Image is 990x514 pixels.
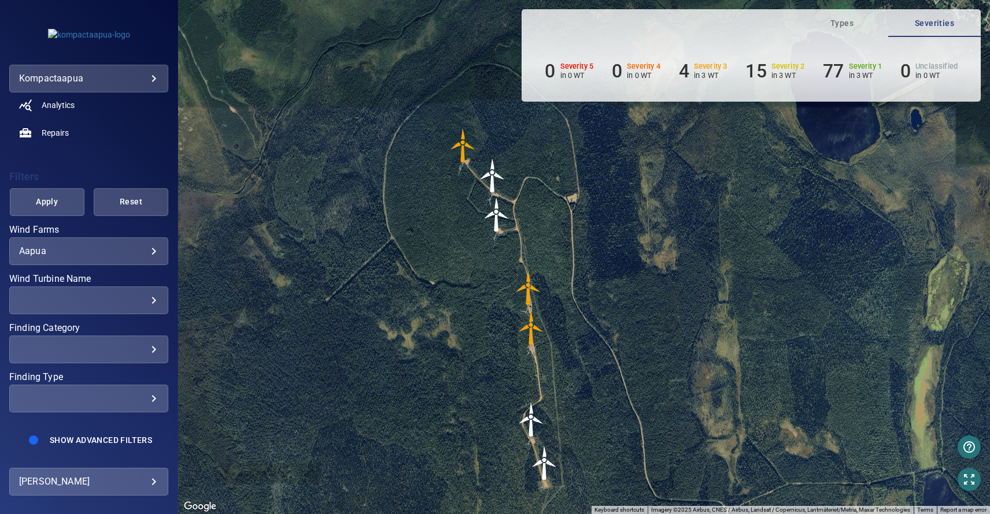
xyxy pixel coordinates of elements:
[895,16,974,31] span: Severities
[900,60,911,82] h6: 0
[9,385,168,412] div: Finding Type
[24,195,70,209] span: Apply
[514,311,549,345] img: windFarmIconCat3.svg
[514,403,549,437] img: windFarmIcon.svg
[545,60,555,82] h6: 0
[612,60,660,82] li: Severity 4
[694,62,727,70] h6: Severity 3
[651,506,910,513] span: Imagery ©2025 Airbus, CNES / Airbus, Landsat / Copernicus, Lantmäteriet/Metria, Maxar Technologies
[9,225,168,234] label: Wind Farms
[900,60,958,82] li: Severity Unclassified
[849,71,882,80] p: in 3 WT
[915,71,958,80] p: in 0 WT
[612,60,622,82] h6: 0
[627,62,660,70] h6: Severity 4
[745,60,804,82] li: Severity 2
[42,99,75,111] span: Analytics
[627,71,660,80] p: in 0 WT
[9,336,168,363] div: Finding Category
[479,198,514,232] gmp-advanced-marker: T21770
[527,446,562,481] img: windFarmIcon.svg
[771,62,805,70] h6: Severity 2
[823,60,882,82] li: Severity 1
[545,60,593,82] li: Severity 5
[514,311,549,345] gmp-advanced-marker: T21772
[560,71,594,80] p: in 0 WT
[9,91,168,119] a: analytics noActive
[10,188,84,216] button: Apply
[745,60,766,82] h6: 15
[9,323,168,333] label: Finding Category
[9,373,168,382] label: Finding Type
[915,62,958,70] h6: Unclassified
[9,274,168,284] label: Wind Turbine Name
[560,62,594,70] h6: Severity 5
[511,271,546,306] gmp-advanced-marker: T21771
[181,499,219,514] a: Open this area in Google Maps (opens a new window)
[19,472,158,491] div: [PERSON_NAME]
[823,60,844,82] h6: 77
[514,403,549,437] gmp-advanced-marker: T21773
[446,128,481,163] img: windFarmIconCat3.svg
[181,499,219,514] img: Google
[9,286,168,314] div: Wind Turbine Name
[917,506,933,513] a: Terms (opens in new tab)
[19,69,158,88] div: kompactaapua
[9,237,168,265] div: Wind Farms
[940,506,987,513] a: Report a map error
[19,245,158,256] div: Aapua
[48,29,130,40] img: kompactaapua-logo
[9,119,168,147] a: repairs noActive
[42,127,69,139] span: Repairs
[694,71,727,80] p: in 3 WT
[594,506,644,514] button: Keyboard shortcuts
[475,158,510,193] img: windFarmIcon.svg
[446,128,481,163] gmp-advanced-marker: T21768
[527,446,562,481] gmp-advanced-marker: T21774
[479,198,514,232] img: windFarmIcon.svg
[511,271,546,306] img: windFarmIconCat3.svg
[9,65,168,92] div: kompactaapua
[108,195,154,209] span: Reset
[679,60,689,82] h6: 4
[94,188,168,216] button: Reset
[803,16,881,31] span: Types
[849,62,882,70] h6: Severity 1
[50,435,152,445] span: Show Advanced Filters
[771,71,805,80] p: in 3 WT
[9,171,168,182] h4: Filters
[43,431,159,449] button: Show Advanced Filters
[475,158,510,193] gmp-advanced-marker: T21769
